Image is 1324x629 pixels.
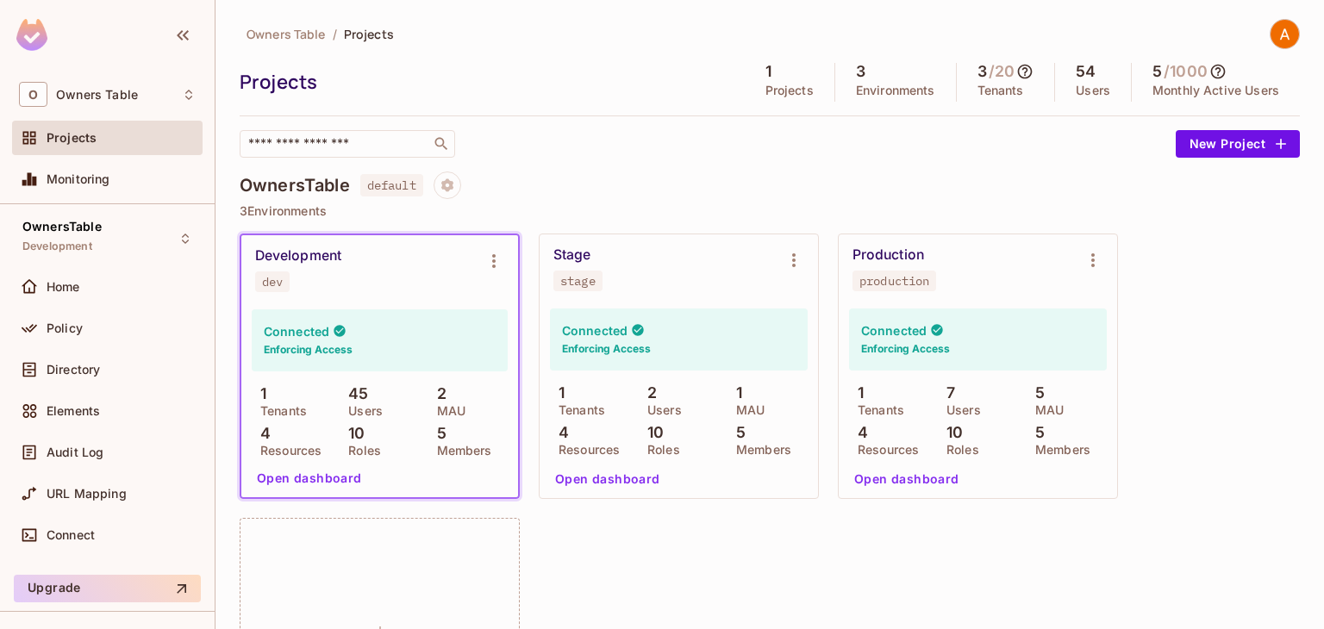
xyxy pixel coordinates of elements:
h6: Enforcing Access [562,341,651,357]
h6: Enforcing Access [264,342,353,358]
p: Tenants [252,404,307,418]
div: Production [852,246,924,264]
h4: OwnersTable [240,175,350,196]
h5: 3 [856,63,865,80]
p: 1 [252,385,266,402]
p: Members [428,444,492,458]
p: 1 [849,384,864,402]
button: Open dashboard [250,464,369,492]
p: Members [728,443,791,457]
p: 10 [340,425,365,442]
span: Connect [47,528,95,542]
p: MAU [1027,403,1064,417]
li: / [333,26,337,42]
p: 1 [550,384,565,402]
div: Projects [240,69,736,95]
div: Stage [553,246,590,264]
p: Projects [765,84,814,97]
button: Environment settings [477,244,511,278]
span: Elements [47,404,100,418]
button: Open dashboard [548,465,667,493]
span: Directory [47,363,100,377]
p: 4 [252,425,271,442]
p: MAU [428,404,465,418]
h5: 5 [1152,63,1162,80]
p: 45 [340,385,368,402]
span: Project settings [434,180,461,196]
p: MAU [728,403,765,417]
span: URL Mapping [47,487,127,501]
p: 10 [938,424,963,441]
span: Owners Table [247,26,326,42]
div: dev [262,275,283,289]
img: SReyMgAAAABJRU5ErkJggg== [16,19,47,51]
p: 7 [938,384,955,402]
span: Policy [47,321,83,335]
span: Monitoring [47,172,110,186]
span: Home [47,280,80,294]
h4: Connected [264,323,329,339]
h4: Connected [861,322,927,339]
p: Roles [639,443,680,457]
p: 5 [1027,424,1045,441]
h5: / 1000 [1164,63,1208,80]
button: New Project [1176,130,1300,158]
p: Roles [938,443,979,457]
button: Environment settings [777,243,811,277]
span: O [19,82,47,107]
button: Upgrade [14,575,201,602]
p: 5 [428,425,447,442]
span: Audit Log [47,445,103,459]
img: Anurag Kelkar [1271,20,1299,48]
p: Users [938,403,981,417]
div: Development [255,247,341,265]
p: Monthly Active Users [1152,84,1279,97]
p: 4 [849,424,868,441]
span: OwnersTable [22,220,102,234]
p: 2 [428,385,447,402]
p: Tenants [977,84,1024,97]
p: Resources [849,443,919,457]
p: 5 [1027,384,1045,402]
p: Users [639,403,682,417]
button: Environment settings [1076,243,1110,277]
div: stage [560,274,596,288]
p: Users [340,404,383,418]
h6: Enforcing Access [861,341,950,357]
h5: 54 [1076,63,1096,80]
span: default [360,174,423,196]
h4: Connected [562,322,628,339]
p: 5 [728,424,746,441]
p: Environments [856,84,935,97]
span: Projects [344,26,394,42]
p: Resources [550,443,620,457]
p: Roles [340,444,381,458]
p: 10 [639,424,664,441]
h5: / 20 [989,63,1015,80]
p: Tenants [550,403,605,417]
button: Open dashboard [847,465,966,493]
span: Development [22,240,92,253]
p: Resources [252,444,322,458]
p: 2 [639,384,657,402]
p: Tenants [849,403,904,417]
h5: 3 [977,63,987,80]
h5: 1 [765,63,771,80]
p: 3 Environments [240,204,1300,218]
p: 1 [728,384,742,402]
span: Projects [47,131,97,145]
p: Users [1076,84,1110,97]
span: Workspace: Owners Table [56,88,138,102]
p: 4 [550,424,569,441]
p: Members [1027,443,1090,457]
div: production [859,274,929,288]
